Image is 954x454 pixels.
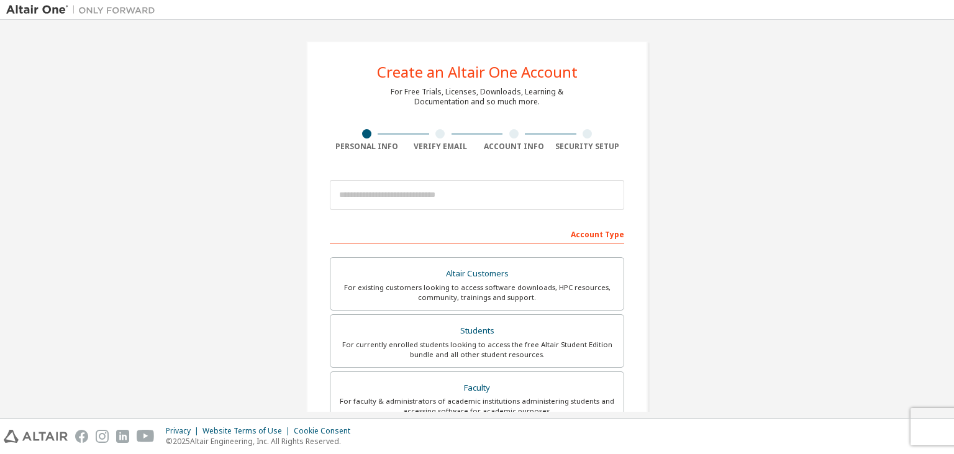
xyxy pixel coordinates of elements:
div: Personal Info [330,142,404,152]
div: Privacy [166,426,202,436]
img: instagram.svg [96,430,109,443]
div: Faculty [338,379,616,397]
img: linkedin.svg [116,430,129,443]
div: For currently enrolled students looking to access the free Altair Student Edition bundle and all ... [338,340,616,360]
img: youtube.svg [137,430,155,443]
img: altair_logo.svg [4,430,68,443]
div: For Free Trials, Licenses, Downloads, Learning & Documentation and so much more. [391,87,563,107]
div: Students [338,322,616,340]
div: Verify Email [404,142,478,152]
p: © 2025 Altair Engineering, Inc. All Rights Reserved. [166,436,358,447]
div: Account Type [330,224,624,243]
div: Account Info [477,142,551,152]
div: For existing customers looking to access software downloads, HPC resources, community, trainings ... [338,283,616,302]
div: Cookie Consent [294,426,358,436]
div: Altair Customers [338,265,616,283]
div: Website Terms of Use [202,426,294,436]
img: Altair One [6,4,161,16]
div: Create an Altair One Account [377,65,578,79]
img: facebook.svg [75,430,88,443]
div: For faculty & administrators of academic institutions administering students and accessing softwa... [338,396,616,416]
div: Security Setup [551,142,625,152]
